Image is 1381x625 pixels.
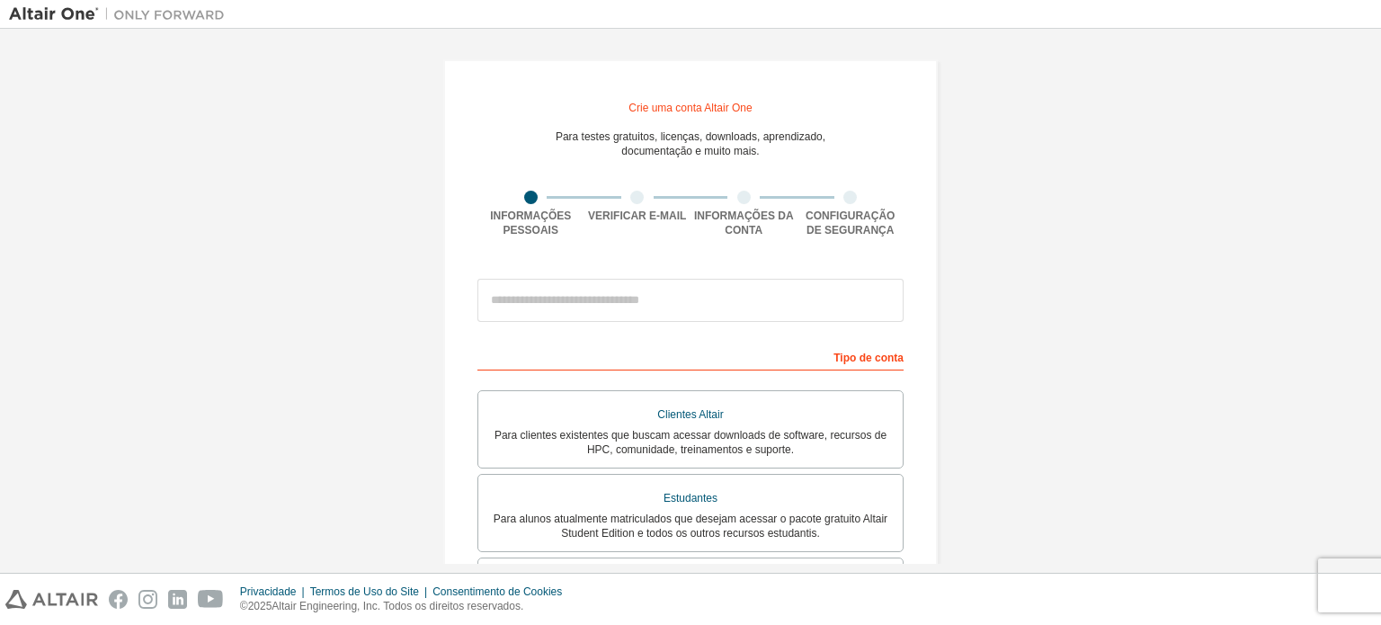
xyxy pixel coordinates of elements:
font: Crie uma conta Altair One [628,102,752,114]
font: Privacidade [240,585,297,598]
font: 2025 [248,600,272,612]
font: documentação e muito mais. [621,145,759,157]
font: Informações pessoais [490,210,571,237]
font: Tipo de conta [833,352,904,364]
font: Altair Engineering, Inc. Todos os direitos reservados. [272,600,523,612]
img: Altair Um [9,5,234,23]
img: instagram.svg [138,590,157,609]
img: altair_logo.svg [5,590,98,609]
font: Configuração de segurança [806,210,895,237]
font: Para testes gratuitos, licenças, downloads, aprendizado, [556,130,825,143]
font: Termos de Uso do Site [310,585,419,598]
font: Para clientes existentes que buscam acessar downloads de software, recursos de HPC, comunidade, t... [494,429,887,456]
font: Verificar e-mail [588,210,686,222]
font: Clientes Altair [657,408,723,421]
font: Consentimento de Cookies [432,585,562,598]
font: Informações da conta [694,210,794,237]
font: Estudantes [664,492,717,504]
img: facebook.svg [109,590,128,609]
img: youtube.svg [198,590,224,609]
img: linkedin.svg [168,590,187,609]
font: Para alunos atualmente matriculados que desejam acessar o pacote gratuito Altair Student Edition ... [494,513,887,540]
font: © [240,600,248,612]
